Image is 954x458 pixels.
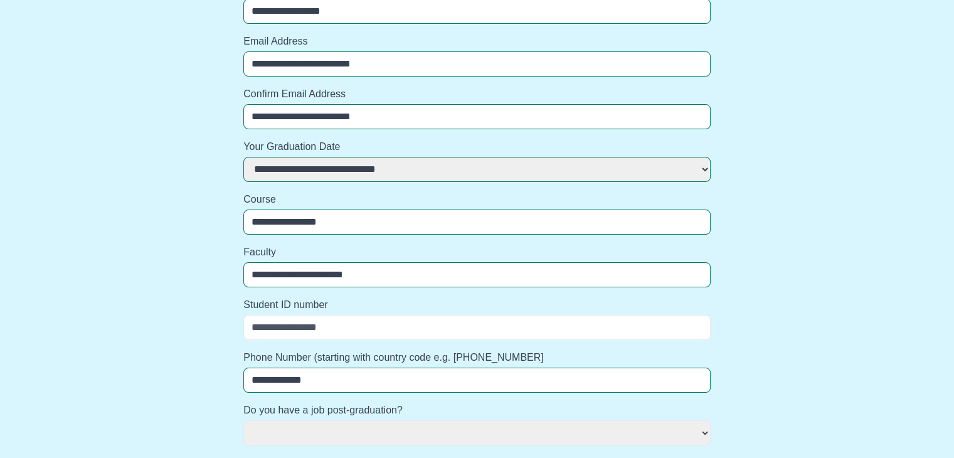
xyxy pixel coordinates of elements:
[243,245,711,260] label: Faculty
[243,297,711,312] label: Student ID number
[243,350,711,365] label: Phone Number (starting with country code e.g. [PHONE_NUMBER]
[243,192,711,207] label: Course
[243,34,711,49] label: Email Address
[243,87,711,102] label: Confirm Email Address
[243,403,711,418] label: Do you have a job post-graduation?
[243,139,711,154] label: Your Graduation Date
